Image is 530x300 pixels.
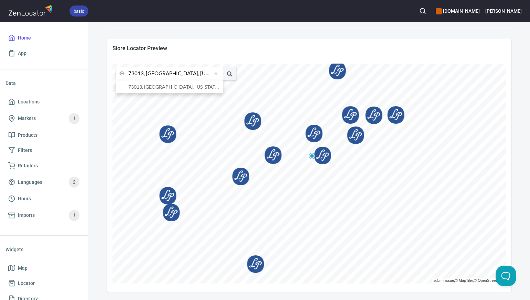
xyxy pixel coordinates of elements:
a: Filters [6,143,82,158]
button: color-CE600E [436,8,442,14]
h6: [PERSON_NAME] [485,7,522,15]
span: basic [69,8,88,15]
span: Hours [18,195,31,203]
button: Search [415,3,430,19]
span: Retailers [18,162,38,170]
a: Map [6,260,82,276]
a: Locations [6,94,82,110]
div: Manage your apps [436,3,479,19]
div: basic [69,5,88,16]
span: Map [18,264,28,273]
span: Store Locator Preview [112,45,506,52]
span: 1 [69,114,79,122]
canvas: Map [112,64,506,284]
span: Imports [18,211,35,220]
span: Markers [18,114,36,123]
span: Filters [18,146,32,155]
span: Locator [18,279,35,288]
li: Widgets [6,241,82,258]
span: App [18,49,26,58]
a: Languages2 [6,173,82,191]
a: Hours [6,191,82,207]
span: Languages [18,178,42,187]
a: App [6,46,82,61]
button: [PERSON_NAME] [485,3,522,19]
a: Products [6,127,82,143]
a: Retailers [6,158,82,174]
li: 73013, Edmond, Oklahoma, United States [116,80,223,93]
li: Data [6,75,82,91]
span: 2 [69,178,79,186]
img: zenlocator [8,3,54,18]
a: Home [6,30,82,46]
span: Products [18,131,37,140]
input: city or postal code [128,67,212,80]
a: Markers1 [6,110,82,127]
span: Home [18,34,31,42]
span: 1 [69,211,79,219]
a: Imports1 [6,207,82,224]
h6: [DOMAIN_NAME] [436,7,479,15]
span: Locations [18,98,40,106]
iframe: Help Scout Beacon - Open [496,266,516,286]
a: Locator [6,276,82,291]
